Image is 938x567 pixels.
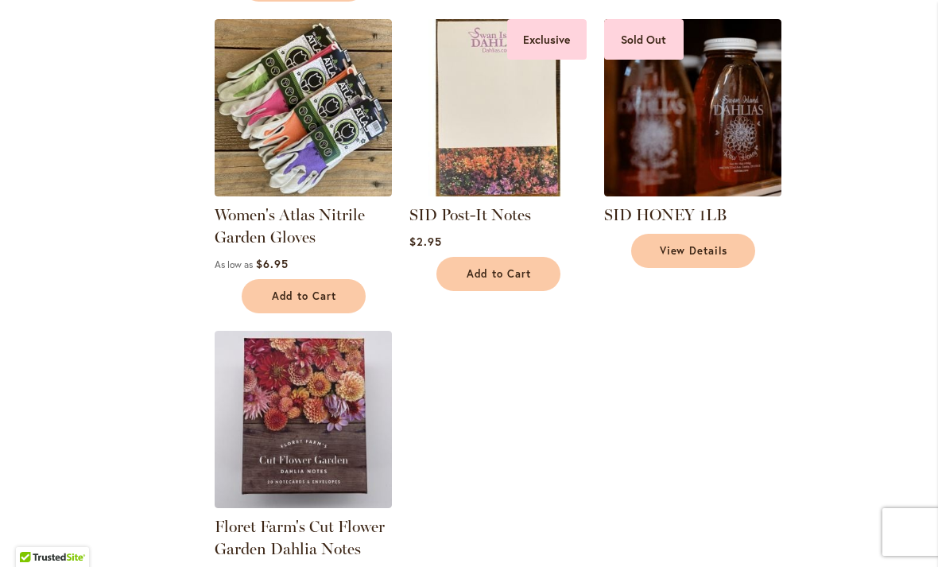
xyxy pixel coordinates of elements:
a: Women's Atlas Nitrile Gloves in 4 sizes [215,184,392,200]
img: SID HONEY 1LB [604,19,781,196]
span: As low as [215,258,253,270]
span: Add to Cart [272,289,337,303]
a: Floret Farm's Cut Flower Garden Dahlia Notes - FRONT [215,496,392,511]
span: View Details [660,244,728,258]
div: Sold Out [604,19,684,60]
a: SID HONEY 1LB [604,205,727,224]
span: $6.95 [256,256,289,271]
a: View Details [631,234,755,268]
a: SID HONEY 1LB Sold Out [604,184,781,200]
div: Exclusive [507,19,587,60]
a: SID POST-IT NOTES Exclusive [409,184,587,200]
button: Add to Cart [436,257,560,291]
img: Women's Atlas Nitrile Gloves in 4 sizes [215,19,392,196]
span: Add to Cart [467,267,532,281]
span: $2.95 [409,234,442,249]
img: Floret Farm's Cut Flower Garden Dahlia Notes - FRONT [215,331,392,508]
button: Add to Cart [242,279,366,313]
a: Floret Farm's Cut Flower Garden Dahlia Notes [215,517,385,558]
iframe: Launch Accessibility Center [12,511,56,555]
a: SID Post-It Notes [409,205,531,224]
a: Women's Atlas Nitrile Garden Gloves [215,205,365,247]
img: SID POST-IT NOTES [409,19,587,196]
